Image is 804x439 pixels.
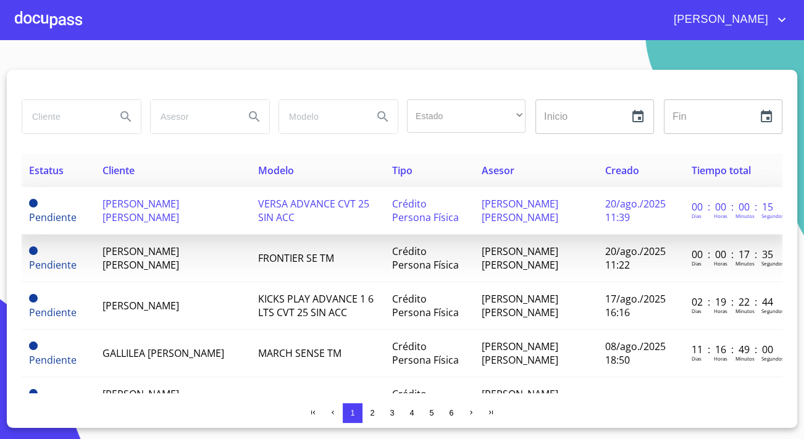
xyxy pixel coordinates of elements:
[29,353,77,367] span: Pendiente
[103,197,179,224] span: [PERSON_NAME] [PERSON_NAME]
[449,408,453,417] span: 6
[111,102,141,132] button: Search
[392,292,459,319] span: Crédito Persona Física
[22,100,106,133] input: search
[442,403,461,423] button: 6
[29,164,64,177] span: Estatus
[692,212,701,219] p: Dias
[605,164,639,177] span: Creado
[692,260,701,267] p: Dias
[692,200,775,214] p: 00 : 00 : 00 : 15
[761,355,784,362] p: Segundos
[692,355,701,362] p: Dias
[761,212,784,219] p: Segundos
[692,248,775,261] p: 00 : 00 : 17 : 35
[382,403,402,423] button: 3
[735,212,755,219] p: Minutos
[735,260,755,267] p: Minutos
[692,164,751,177] span: Tiempo total
[392,387,459,414] span: Crédito Persona Física
[761,307,784,314] p: Segundos
[714,307,727,314] p: Horas
[714,260,727,267] p: Horas
[482,245,558,272] span: [PERSON_NAME] [PERSON_NAME]
[370,408,374,417] span: 2
[29,211,77,224] span: Pendiente
[482,387,558,414] span: [PERSON_NAME] [PERSON_NAME]
[482,164,514,177] span: Asesor
[29,246,38,255] span: Pendiente
[664,10,774,30] span: [PERSON_NAME]
[605,292,666,319] span: 17/ago./2025 16:16
[103,164,135,177] span: Cliente
[29,199,38,207] span: Pendiente
[422,403,442,423] button: 5
[664,10,789,30] button: account of current user
[482,340,558,367] span: [PERSON_NAME] [PERSON_NAME]
[343,403,362,423] button: 1
[407,99,526,133] div: ​
[692,343,775,356] p: 11 : 16 : 49 : 00
[605,197,666,224] span: 20/ago./2025 11:39
[692,390,775,404] p: 30 : 23 : 18 : 02
[692,295,775,309] p: 02 : 19 : 22 : 44
[392,340,459,367] span: Crédito Persona Física
[29,294,38,303] span: Pendiente
[240,102,269,132] button: Search
[714,212,727,219] p: Horas
[735,307,755,314] p: Minutos
[258,197,369,224] span: VERSA ADVANCE CVT 25 SIN ACC
[714,355,727,362] p: Horas
[103,346,224,360] span: GALLILEA [PERSON_NAME]
[279,100,363,133] input: search
[29,306,77,319] span: Pendiente
[605,245,666,272] span: 20/ago./2025 11:22
[605,340,666,367] span: 08/ago./2025 18:50
[151,100,235,133] input: search
[368,102,398,132] button: Search
[390,408,394,417] span: 3
[392,197,459,224] span: Crédito Persona Física
[392,245,459,272] span: Crédito Persona Física
[402,403,422,423] button: 4
[482,197,558,224] span: [PERSON_NAME] [PERSON_NAME]
[362,403,382,423] button: 2
[409,408,414,417] span: 4
[482,292,558,319] span: [PERSON_NAME] [PERSON_NAME]
[29,258,77,272] span: Pendiente
[29,341,38,350] span: Pendiente
[429,408,433,417] span: 5
[350,408,354,417] span: 1
[692,307,701,314] p: Dias
[258,251,334,265] span: FRONTIER SE TM
[103,299,179,312] span: [PERSON_NAME]
[258,346,341,360] span: MARCH SENSE TM
[761,260,784,267] p: Segundos
[392,164,412,177] span: Tipo
[735,355,755,362] p: Minutos
[103,245,179,272] span: [PERSON_NAME] [PERSON_NAME]
[258,164,294,177] span: Modelo
[258,292,374,319] span: KICKS PLAY ADVANCE 1 6 LTS CVT 25 SIN ACC
[103,387,179,414] span: [PERSON_NAME] [PERSON_NAME]
[29,389,38,398] span: Pendiente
